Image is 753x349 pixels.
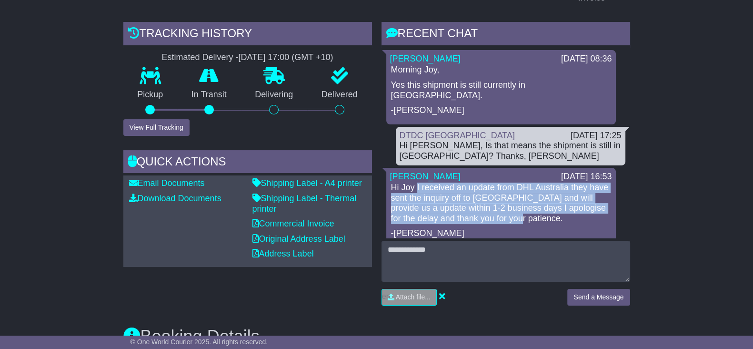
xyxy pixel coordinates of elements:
[239,52,333,63] div: [DATE] 17:00 (GMT +10)
[307,90,372,100] p: Delivered
[252,219,334,228] a: Commercial Invoice
[252,178,362,188] a: Shipping Label - A4 printer
[571,131,622,141] div: [DATE] 17:25
[241,90,308,100] p: Delivering
[123,90,178,100] p: Pickup
[131,338,268,346] span: © One World Courier 2025. All rights reserved.
[252,249,314,258] a: Address Label
[400,131,515,140] a: DTDC [GEOGRAPHIC_DATA]
[561,172,612,182] div: [DATE] 16:53
[252,194,357,214] a: Shipping Label - Thermal printer
[177,90,241,100] p: In Transit
[391,183,611,224] p: Hi Joy I received an update from DHL Australia they have sent the inquiry off to [GEOGRAPHIC_DATA...
[391,228,611,239] p: -[PERSON_NAME]
[561,54,612,64] div: [DATE] 08:36
[391,80,611,101] p: Yes this shipment is still currently in [GEOGRAPHIC_DATA].
[567,289,630,306] button: Send a Message
[382,22,630,48] div: RECENT CHAT
[123,22,372,48] div: Tracking history
[391,105,611,116] p: -[PERSON_NAME]
[123,150,372,176] div: Quick Actions
[129,194,221,203] a: Download Documents
[123,52,372,63] div: Estimated Delivery -
[400,141,622,161] div: Hi [PERSON_NAME], Is that means the shipment is still in [GEOGRAPHIC_DATA]? Thanks, [PERSON_NAME]
[390,172,461,181] a: [PERSON_NAME]
[129,178,205,188] a: Email Documents
[391,65,611,75] p: Morning Joy,
[123,119,190,136] button: View Full Tracking
[390,54,461,63] a: [PERSON_NAME]
[252,234,345,244] a: Original Address Label
[123,327,630,346] h3: Booking Details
